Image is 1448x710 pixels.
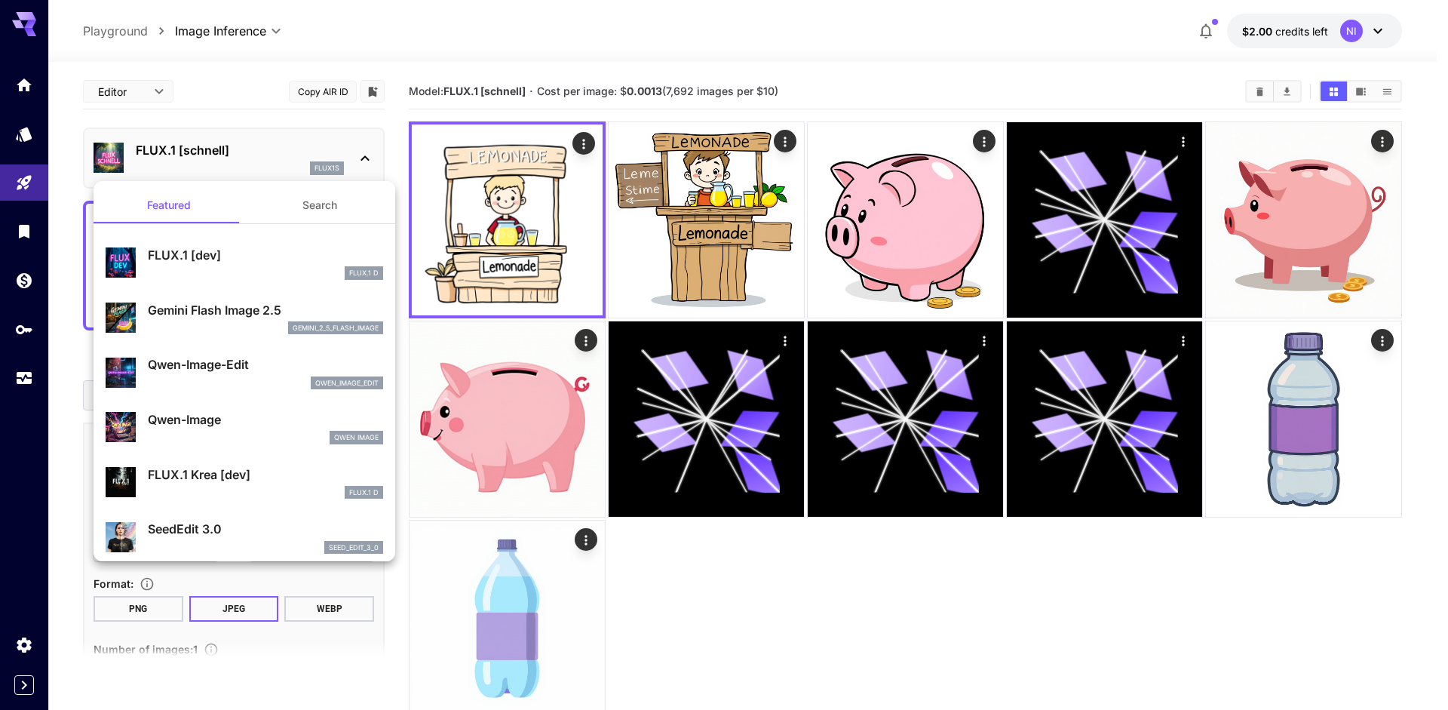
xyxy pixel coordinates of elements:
[349,487,379,498] p: FLUX.1 D
[94,187,244,223] button: Featured
[148,301,383,319] p: Gemini Flash Image 2.5
[106,349,383,395] div: Qwen-Image-Editqwen_image_edit
[106,295,383,341] div: Gemini Flash Image 2.5gemini_2_5_flash_image
[334,432,379,443] p: Qwen Image
[148,246,383,264] p: FLUX.1 [dev]
[244,187,395,223] button: Search
[293,323,379,333] p: gemini_2_5_flash_image
[148,410,383,429] p: Qwen-Image
[106,404,383,450] div: Qwen-ImageQwen Image
[329,542,379,553] p: seed_edit_3_0
[148,355,383,373] p: Qwen-Image-Edit
[148,520,383,538] p: SeedEdit 3.0
[106,460,383,506] div: FLUX.1 Krea [dev]FLUX.1 D
[349,268,379,278] p: FLUX.1 D
[106,240,383,286] div: FLUX.1 [dev]FLUX.1 D
[106,514,383,560] div: SeedEdit 3.0seed_edit_3_0
[315,378,379,389] p: qwen_image_edit
[148,466,383,484] p: FLUX.1 Krea [dev]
